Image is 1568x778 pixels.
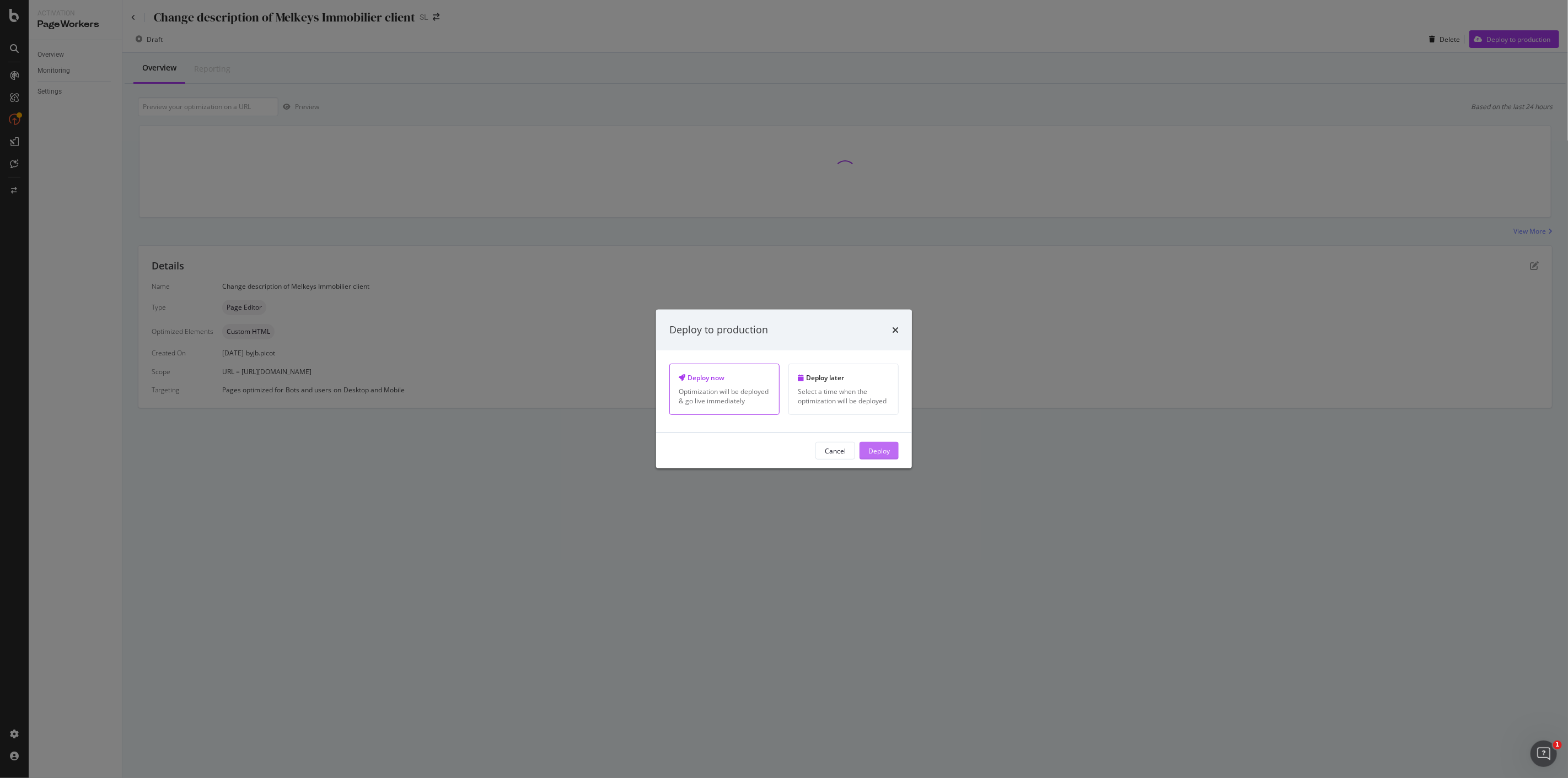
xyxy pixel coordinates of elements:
div: Select a time when the optimization will be deployed [798,387,889,406]
div: Cancel [825,446,846,455]
div: Deploy later [798,373,889,382]
div: Deploy to production [669,323,768,337]
div: Deploy [868,446,890,455]
div: Optimization will be deployed & go live immediately [679,387,770,406]
button: Cancel [815,442,855,460]
button: Deploy [860,442,899,460]
div: times [892,323,899,337]
div: modal [656,310,912,468]
span: 1 [1553,741,1562,749]
div: Deploy now [679,373,770,382]
iframe: Intercom live chat [1531,741,1557,767]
